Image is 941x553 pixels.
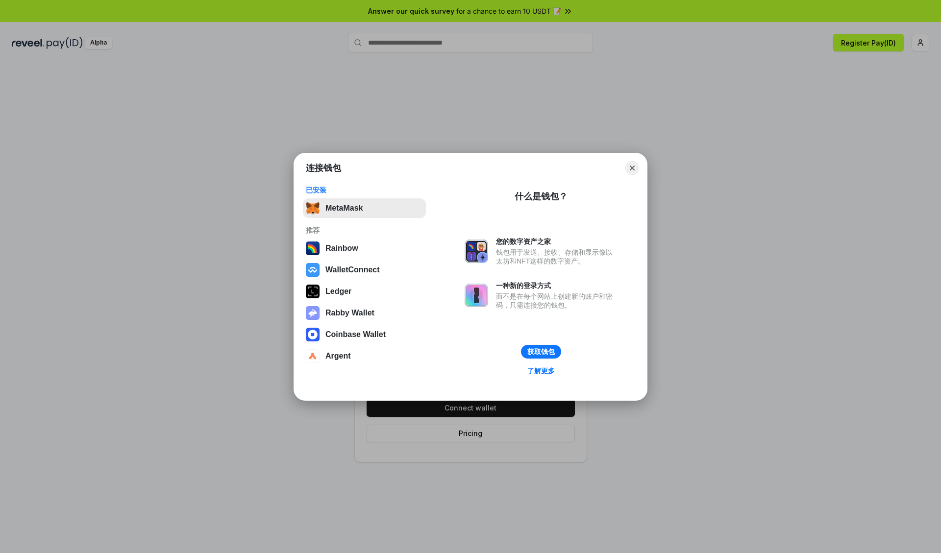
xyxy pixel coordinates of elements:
[325,265,380,274] div: WalletConnect
[303,346,426,366] button: Argent
[325,244,358,253] div: Rainbow
[527,366,555,375] div: 了解更多
[303,198,426,218] button: MetaMask
[625,161,639,175] button: Close
[306,349,320,363] img: svg+xml,%3Csvg%20width%3D%2228%22%20height%3D%2228%22%20viewBox%3D%220%200%2028%2028%22%20fill%3D...
[465,240,488,263] img: svg+xml,%3Csvg%20xmlns%3D%22http%3A%2F%2Fwww.w3.org%2F2000%2Fsvg%22%20fill%3D%22none%22%20viewBox...
[521,345,561,359] button: 获取钱包
[306,328,320,341] img: svg+xml,%3Csvg%20width%3D%2228%22%20height%3D%2228%22%20viewBox%3D%220%200%2028%2028%22%20fill%3D...
[496,248,618,265] div: 钱包用于发送、接收、存储和显示像以太坊和NFT这样的数字资产。
[303,325,426,344] button: Coinbase Wallet
[306,306,320,320] img: svg+xml,%3Csvg%20xmlns%3D%22http%3A%2F%2Fwww.w3.org%2F2000%2Fsvg%22%20fill%3D%22none%22%20viewBox...
[306,162,341,174] h1: 连接钱包
[303,282,426,301] button: Ledger
[306,263,320,277] img: svg+xml,%3Csvg%20width%3D%2228%22%20height%3D%2228%22%20viewBox%3D%220%200%2028%2028%22%20fill%3D...
[306,241,320,255] img: svg+xml,%3Csvg%20width%3D%22120%22%20height%3D%22120%22%20viewBox%3D%220%200%20120%20120%22%20fil...
[325,330,386,339] div: Coinbase Wallet
[521,364,561,377] a: 了解更多
[527,347,555,356] div: 获取钱包
[325,287,351,296] div: Ledger
[306,226,423,235] div: 推荐
[303,260,426,280] button: WalletConnect
[303,303,426,323] button: Rabby Wallet
[496,237,618,246] div: 您的数字资产之家
[325,204,363,213] div: MetaMask
[325,352,351,361] div: Argent
[303,239,426,258] button: Rainbow
[496,292,618,310] div: 而不是在每个网站上创建新的账户和密码，只需连接您的钱包。
[515,191,568,202] div: 什么是钱包？
[496,281,618,290] div: 一种新的登录方式
[465,284,488,307] img: svg+xml,%3Csvg%20xmlns%3D%22http%3A%2F%2Fwww.w3.org%2F2000%2Fsvg%22%20fill%3D%22none%22%20viewBox...
[306,201,320,215] img: svg+xml,%3Csvg%20fill%3D%22none%22%20height%3D%2233%22%20viewBox%3D%220%200%2035%2033%22%20width%...
[325,309,374,317] div: Rabby Wallet
[306,285,320,298] img: svg+xml,%3Csvg%20xmlns%3D%22http%3A%2F%2Fwww.w3.org%2F2000%2Fsvg%22%20width%3D%2228%22%20height%3...
[306,186,423,194] div: 已安装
